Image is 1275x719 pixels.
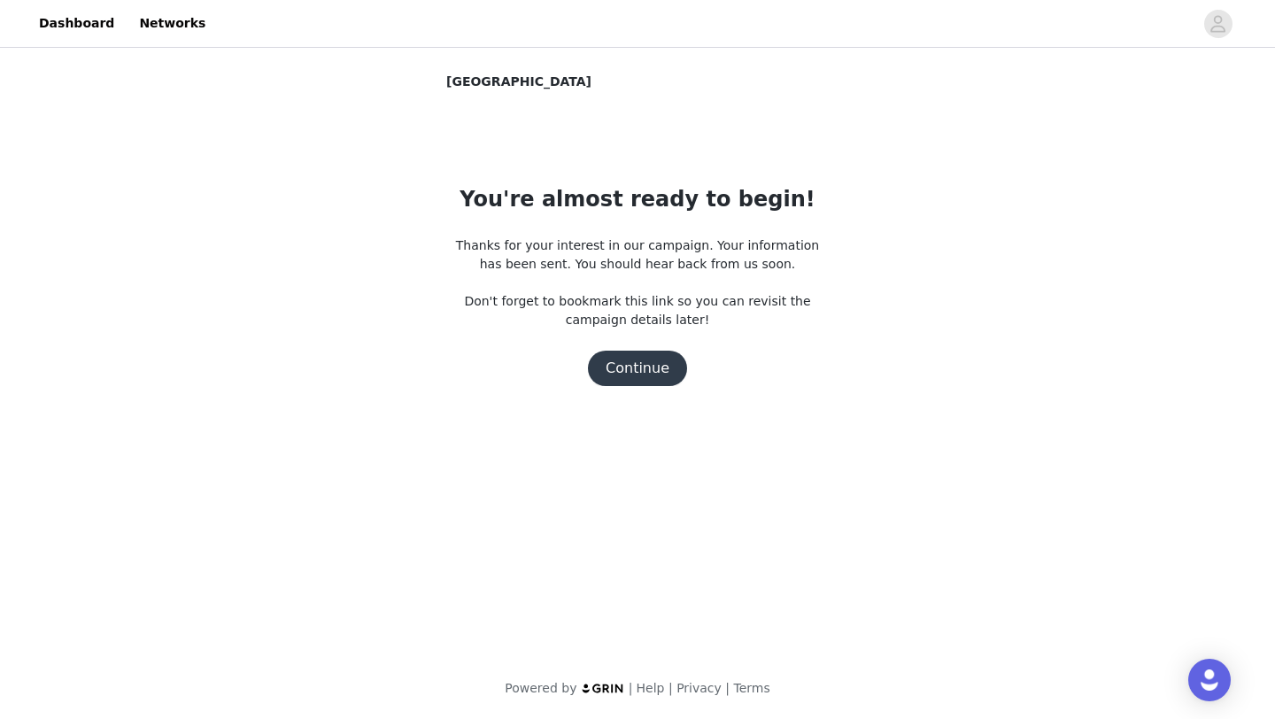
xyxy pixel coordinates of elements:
span: | [629,681,633,695]
div: avatar [1209,10,1226,38]
a: Privacy [676,681,722,695]
span: | [668,681,673,695]
h1: You're almost ready to begin! [460,183,815,215]
span: [GEOGRAPHIC_DATA] [446,73,591,91]
img: logo [581,683,625,694]
button: Continue [588,351,687,386]
a: Dashboard [28,4,125,43]
a: Help [637,681,665,695]
a: Networks [128,4,216,43]
a: Terms [733,681,769,695]
span: Powered by [505,681,576,695]
span: | [725,681,730,695]
p: Thanks for your interest in our campaign. Your information has been sent. You should hear back fr... [446,236,829,329]
div: Open Intercom Messenger [1188,659,1231,701]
